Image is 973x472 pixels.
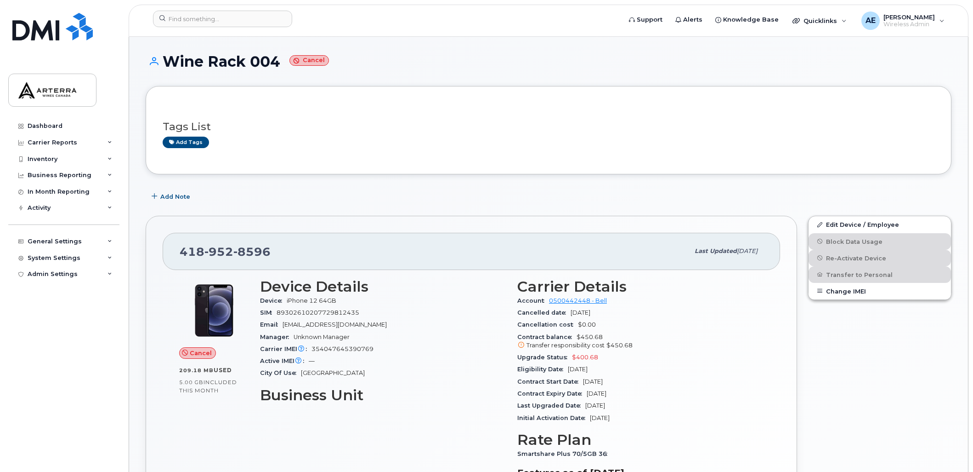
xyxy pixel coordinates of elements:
[146,188,198,205] button: Add Note
[517,321,578,328] span: Cancellation cost
[517,309,571,316] span: Cancelled date
[260,278,506,295] h3: Device Details
[260,297,287,304] span: Device
[517,334,577,340] span: Contract balance
[309,357,315,364] span: —
[826,254,886,261] span: Re-Activate Device
[737,248,758,254] span: [DATE]
[517,354,572,361] span: Upgrade Status
[146,53,951,69] h1: Wine Rack 004
[571,309,590,316] span: [DATE]
[809,216,951,233] a: Edit Device / Employee
[301,369,365,376] span: [GEOGRAPHIC_DATA]
[585,402,605,409] span: [DATE]
[260,321,283,328] span: Email
[809,283,951,299] button: Change IMEI
[517,278,764,295] h3: Carrier Details
[517,402,585,409] span: Last Upgraded Date
[311,345,373,352] span: 354047645390769
[260,345,311,352] span: Carrier IMEI
[568,366,588,373] span: [DATE]
[809,233,951,250] button: Block Data Usage
[517,334,764,350] span: $450.68
[260,334,294,340] span: Manager
[517,414,590,421] span: Initial Activation Date
[572,354,598,361] span: $400.68
[179,379,237,394] span: included this month
[287,297,336,304] span: iPhone 12 64GB
[163,137,209,148] a: Add tags
[190,349,212,357] span: Cancel
[517,366,568,373] span: Eligibility Date
[809,250,951,266] button: Re-Activate Device
[517,432,764,448] h3: Rate Plan
[163,121,934,132] h3: Tags List
[160,192,190,201] span: Add Note
[587,390,606,397] span: [DATE]
[549,297,607,304] a: 0500442448 - Bell
[590,414,610,421] span: [DATE]
[179,367,214,374] span: 209.18 MB
[204,245,233,259] span: 952
[809,266,951,283] button: Transfer to Personal
[583,378,603,385] span: [DATE]
[526,342,605,349] span: Transfer responsibility cost
[289,55,329,66] small: Cancel
[578,321,596,328] span: $0.00
[180,245,271,259] span: 418
[277,309,359,316] span: 89302610207729812435
[695,248,737,254] span: Last updated
[179,379,204,386] span: 5.00 GB
[294,334,350,340] span: Unknown Manager
[187,283,242,338] img: iPhone_12.jpg
[214,367,232,374] span: used
[517,297,549,304] span: Account
[233,245,271,259] span: 8596
[517,450,612,457] span: Smartshare Plus 70/5GB 36
[260,357,309,364] span: Active IMEI
[260,387,506,403] h3: Business Unit
[517,378,583,385] span: Contract Start Date
[606,342,633,349] span: $450.68
[517,390,587,397] span: Contract Expiry Date
[260,309,277,316] span: SIM
[260,369,301,376] span: City Of Use
[283,321,387,328] span: [EMAIL_ADDRESS][DOMAIN_NAME]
